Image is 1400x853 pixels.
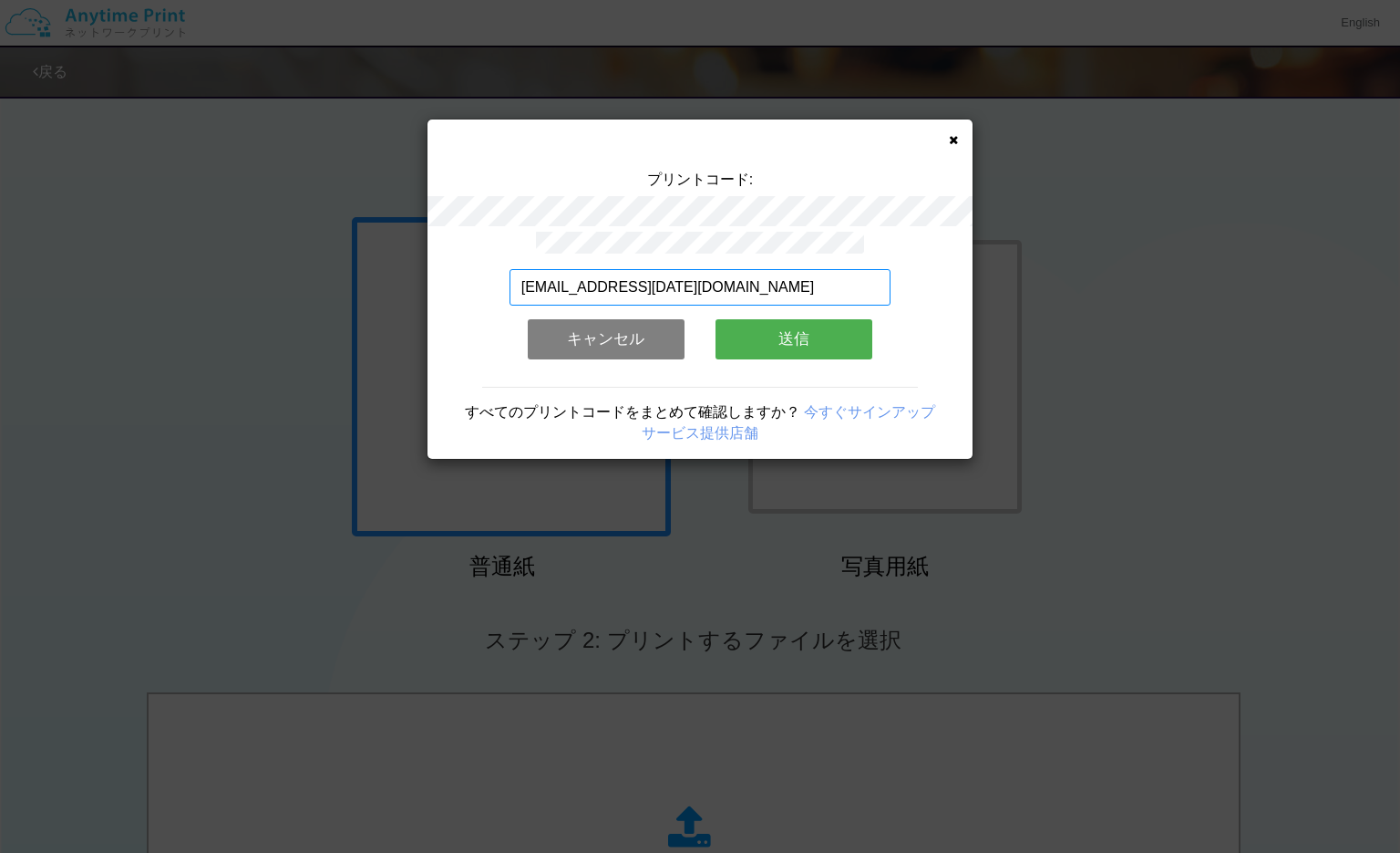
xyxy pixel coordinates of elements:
[647,172,753,187] span: プリントコード:
[528,319,685,359] button: キャンセル
[715,319,872,359] button: 送信
[510,269,891,306] input: メールアドレス
[642,425,758,441] a: サービス提供店舗
[804,404,935,420] a: 今すぐサインアップ
[465,404,800,420] span: すべてのプリントコードをまとめて確認しますか？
